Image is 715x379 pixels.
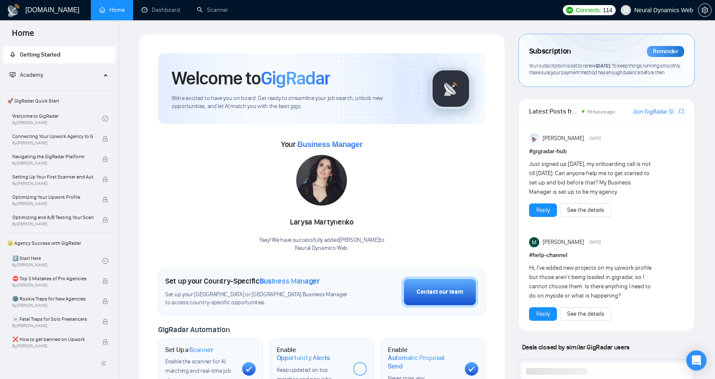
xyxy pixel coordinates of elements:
span: By [PERSON_NAME] [12,181,93,186]
button: setting [698,3,712,17]
span: [DATE] [596,62,610,69]
h1: Enable [388,346,458,371]
span: check-circle [102,116,108,122]
span: lock [102,298,108,304]
a: Welcome to GigRadarBy[PERSON_NAME] [12,109,102,128]
img: gigradar-logo.png [430,68,472,110]
span: lock [102,136,108,142]
div: Yaay! We have successfully added [PERSON_NAME] to [259,236,385,252]
span: Optimizing and A/B Testing Your Scanner for Better Results [12,213,93,222]
li: Getting Started [3,46,115,63]
h1: Enable [277,346,347,362]
span: check-circle [102,258,108,264]
button: Reply [529,203,557,217]
a: 1️⃣ Start HereBy[PERSON_NAME] [12,252,102,270]
span: Deals closed by similar GigRadar users [519,340,633,355]
span: 19 hours ago [587,109,615,115]
div: Hi, I've added new projects on my upwork profile but those aren't being loaded in gigradar, so I ... [529,263,653,300]
span: Business Manager [259,276,320,286]
span: Connecting Your Upwork Agency to GigRadar [12,132,93,141]
span: Academy [10,71,43,79]
img: upwork-logo.png [566,7,573,14]
button: Reply [529,307,557,321]
span: Set up your [GEOGRAPHIC_DATA] or [GEOGRAPHIC_DATA] Business Manager to access country-specific op... [165,291,353,307]
div: Larysa Martynenko [259,215,385,230]
span: lock [102,197,108,203]
span: By [PERSON_NAME] [12,344,93,349]
button: See the details [560,203,611,217]
h1: Welcome to [172,67,330,89]
img: Milan Stojanovic [529,237,539,247]
span: user [623,7,629,13]
span: Getting Started [20,51,60,58]
span: Navigating the GigRadar Platform [12,152,93,161]
span: [PERSON_NAME] [543,134,584,143]
span: Setting Up Your First Scanner and Auto-Bidder [12,173,93,181]
a: dashboardDashboard [142,6,180,14]
span: rocket [10,51,16,57]
span: 114 [603,5,612,15]
div: Open Intercom Messenger [686,350,707,371]
a: searchScanner [197,6,228,14]
span: Subscription [529,44,571,59]
h1: # gigradar-hub [529,147,684,156]
span: lock [102,176,108,182]
span: Connects: [576,5,601,15]
span: Home [5,27,41,45]
span: By [PERSON_NAME] [12,201,93,206]
span: ⛔ Top 3 Mistakes of Pro Agencies [12,274,93,283]
span: lock [102,319,108,325]
a: See the details [567,206,604,215]
span: By [PERSON_NAME] [12,141,93,146]
h1: Set Up a [165,346,213,354]
span: Opportunity Alerts [277,354,330,362]
span: Your subscription is set to renew . To keep things running smoothly, make sure your payment metho... [529,62,681,76]
span: By [PERSON_NAME] [12,323,93,328]
button: See the details [560,307,611,321]
a: Join GigRadar Slack Community [633,107,677,116]
span: By [PERSON_NAME] [12,161,93,166]
img: Anisuzzaman Khan [529,133,539,143]
span: Scanner [189,346,213,354]
span: lock [102,156,108,162]
div: Contact our team [417,287,463,297]
a: See the details [567,309,604,319]
span: Latest Posts from the GigRadar Community [529,106,579,116]
a: Reply [536,309,550,319]
span: double-left [101,359,109,368]
span: Business Manager [297,140,362,149]
a: Reply [536,206,550,215]
h1: # help-channel [529,251,684,260]
span: Automatic Proposal Send [388,354,458,370]
img: logo [7,4,20,17]
span: lock [102,339,108,345]
span: GigRadar Automation [158,325,229,334]
span: By [PERSON_NAME] [12,283,93,288]
span: Your [281,140,363,149]
div: Reminder [647,46,684,57]
span: 🚀 GigRadar Quick Start [4,92,114,109]
h1: Set up your Country-Specific [165,276,320,286]
a: setting [698,7,712,14]
span: ☠️ Fatal Traps for Solo Freelancers [12,315,93,323]
a: export [679,107,684,115]
span: lock [102,278,108,284]
a: homeHome [99,6,125,14]
span: Optimizing Your Upwork Profile [12,193,93,201]
span: 👑 Agency Success with GigRadar [4,235,114,252]
p: Neural Dynamics Web . [259,244,385,252]
span: [DATE] [589,238,601,246]
span: By [PERSON_NAME] [12,303,93,308]
div: Just signed up [DATE], my onboarding call is not till [DATE]. Can anyone help me to get started t... [529,160,653,197]
span: lock [102,217,108,223]
img: 1686860620838-99.jpg [296,155,347,206]
button: Contact our team [401,276,478,308]
span: GigRadar [261,67,330,89]
span: 🌚 Rookie Traps for New Agencies [12,295,93,303]
span: ❌ How to get banned on Upwork [12,335,93,344]
span: export [679,108,684,114]
span: fund-projection-screen [10,72,16,78]
span: By [PERSON_NAME] [12,222,93,227]
span: We're excited to have you on board. Get ready to streamline your job search, unlock new opportuni... [172,95,416,111]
